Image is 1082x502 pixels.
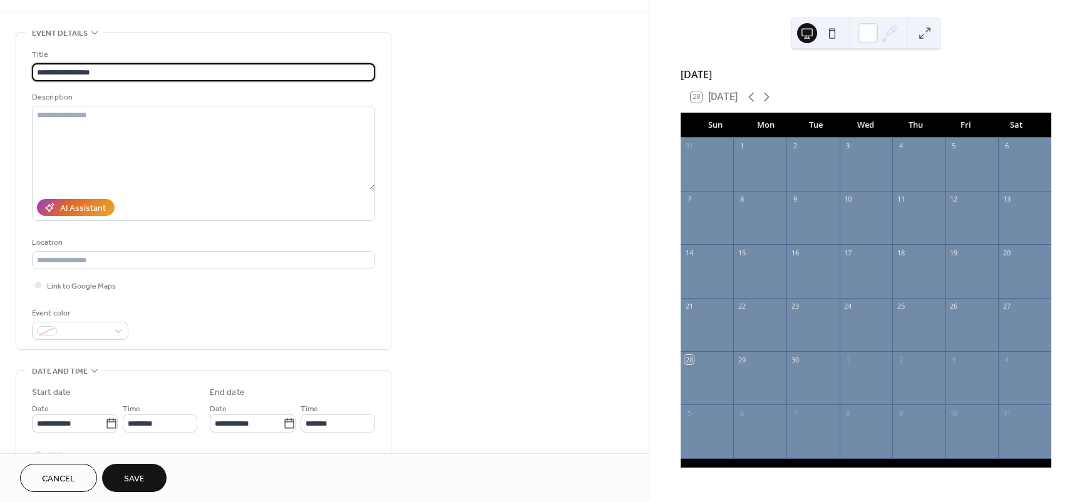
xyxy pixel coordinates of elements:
div: 1 [737,141,746,151]
div: 18 [896,248,905,257]
span: Time [123,402,140,416]
div: 4 [896,141,905,151]
div: 26 [949,302,959,311]
div: 23 [790,302,800,311]
div: 24 [843,302,853,311]
span: Date and time [32,365,88,378]
div: 6 [737,408,746,417]
div: 10 [843,195,853,204]
button: Cancel [20,464,97,492]
div: 30 [790,355,800,364]
div: End date [210,386,245,399]
span: Cancel [42,473,75,486]
div: Mon [741,113,791,138]
div: Fri [941,113,991,138]
span: Event details [32,27,88,40]
div: 1 [843,355,853,364]
div: Wed [841,113,891,138]
div: 11 [1002,408,1011,417]
div: 22 [737,302,746,311]
div: 11 [896,195,905,204]
div: 28 [684,355,694,364]
div: 5 [949,141,959,151]
span: Date [210,402,227,416]
div: 25 [896,302,905,311]
button: AI Assistant [37,199,115,216]
button: Save [102,464,167,492]
div: 8 [737,195,746,204]
div: Title [32,48,373,61]
div: 10 [949,408,959,417]
div: 29 [737,355,746,364]
div: Sun [691,113,741,138]
div: 15 [737,248,746,257]
div: 7 [684,195,694,204]
div: 20 [1002,248,1011,257]
span: Link to Google Maps [47,280,116,293]
div: 3 [843,141,853,151]
div: 17 [843,248,853,257]
div: 12 [949,195,959,204]
div: [DATE] [681,67,1051,82]
span: Date [32,402,49,416]
div: Sat [991,113,1041,138]
div: 8 [843,408,853,417]
div: 2 [896,355,905,364]
div: 16 [790,248,800,257]
div: 3 [949,355,959,364]
div: Thu [891,113,941,138]
div: 7 [790,408,800,417]
div: Location [32,236,373,249]
div: Event color [32,307,126,320]
span: All day [47,449,69,462]
div: 5 [684,408,694,417]
div: 27 [1002,302,1011,311]
span: Time [301,402,318,416]
div: 9 [896,408,905,417]
div: 31 [684,141,694,151]
div: Tue [791,113,841,138]
div: 2 [790,141,800,151]
div: 13 [1002,195,1011,204]
div: 4 [1002,355,1011,364]
div: AI Assistant [60,202,106,215]
div: Start date [32,386,71,399]
div: 6 [1002,141,1011,151]
div: 19 [949,248,959,257]
div: 14 [684,248,694,257]
div: 21 [684,302,694,311]
div: 9 [790,195,800,204]
div: Description [32,91,373,104]
span: Save [124,473,145,486]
